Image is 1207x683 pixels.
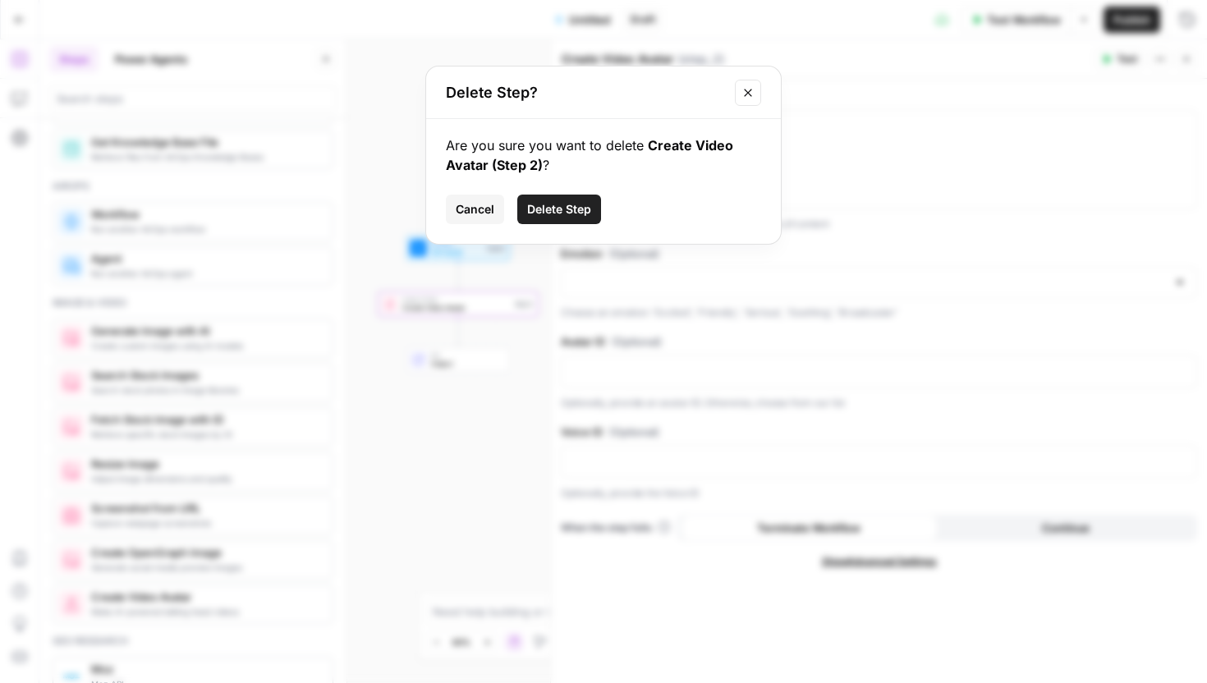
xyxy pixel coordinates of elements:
[527,201,591,218] span: Delete Step
[446,81,725,104] h2: Delete Step?
[517,195,601,224] button: Delete Step
[446,135,761,175] div: Are you sure you want to delete ?
[456,201,494,218] span: Cancel
[735,80,761,106] button: Close modal
[446,195,504,224] button: Cancel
